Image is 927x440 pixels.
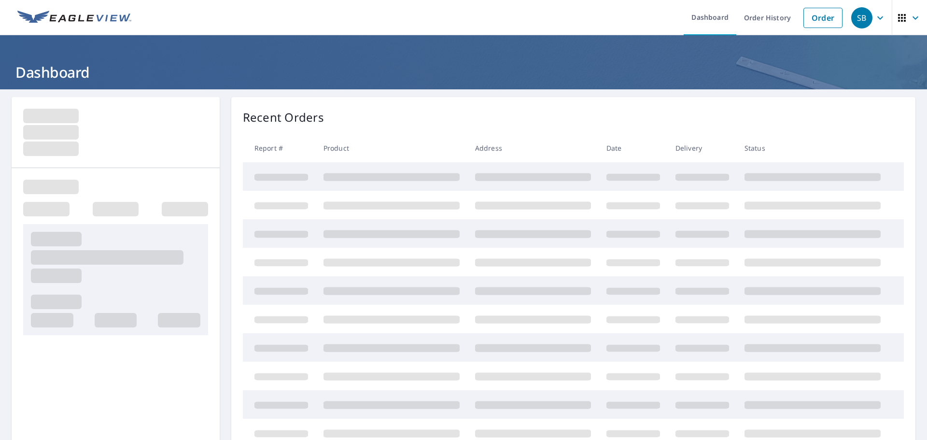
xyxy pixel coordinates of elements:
[243,109,324,126] p: Recent Orders
[668,134,737,162] th: Delivery
[803,8,843,28] a: Order
[467,134,599,162] th: Address
[316,134,467,162] th: Product
[17,11,131,25] img: EV Logo
[851,7,872,28] div: SB
[599,134,668,162] th: Date
[12,62,915,82] h1: Dashboard
[737,134,888,162] th: Status
[243,134,316,162] th: Report #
